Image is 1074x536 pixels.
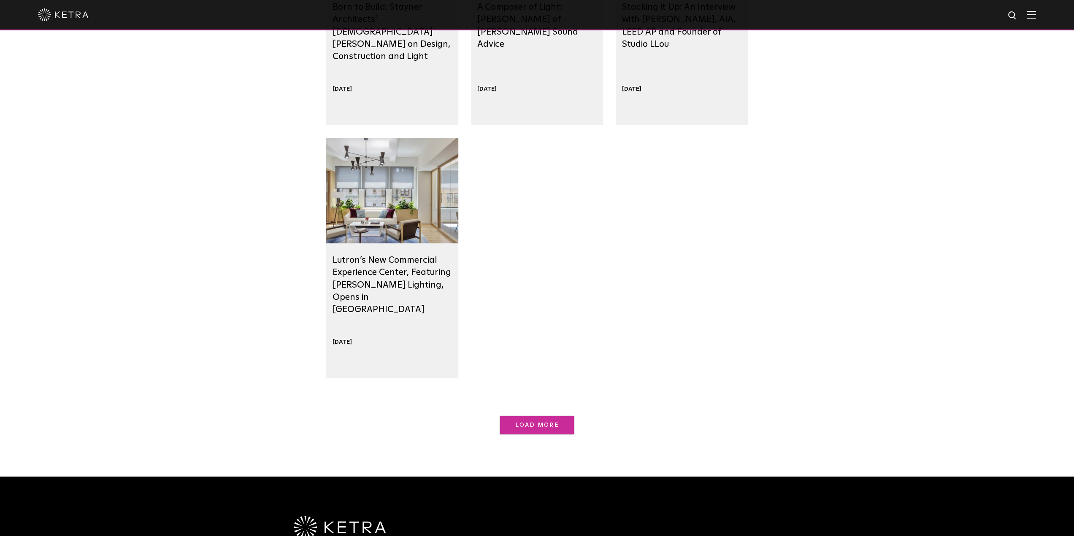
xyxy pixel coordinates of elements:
img: Hamburger%20Nav.svg [1027,11,1036,19]
div: [DATE] [477,85,497,93]
a: Lutron’s New Commercial Experience Center, Featuring [PERSON_NAME] Lighting, Opens in [GEOGRAPHIC... [333,256,451,314]
div: [DATE] [333,85,352,93]
div: [DATE] [333,338,352,346]
a: Stacking it Up: An Interview with [PERSON_NAME], AIA, LEED AP and Founder of Studio LLou [622,3,736,48]
div: [DATE] [622,85,641,93]
a: A Composer of Light: [PERSON_NAME] of [PERSON_NAME] Sound Advice [477,3,578,48]
a: Load More [500,416,574,434]
span: Load More [515,422,559,428]
img: NYcommexpcenter1.jpg [326,138,458,243]
a: Born to Build: Stayner Architects’ [DEMOGRAPHIC_DATA][PERSON_NAME] on Design, Construction and Light [333,3,450,61]
img: ketra-logo-2019-white [38,8,89,21]
img: search icon [1007,11,1018,21]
